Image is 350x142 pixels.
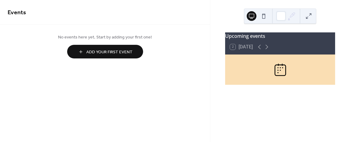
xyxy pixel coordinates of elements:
[86,49,132,55] span: Add Your First Event
[225,32,335,40] div: Upcoming events
[8,7,26,18] span: Events
[8,34,202,41] span: No events here yet. Start by adding your first one!
[8,45,202,58] a: Add Your First Event
[67,45,143,58] button: Add Your First Event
